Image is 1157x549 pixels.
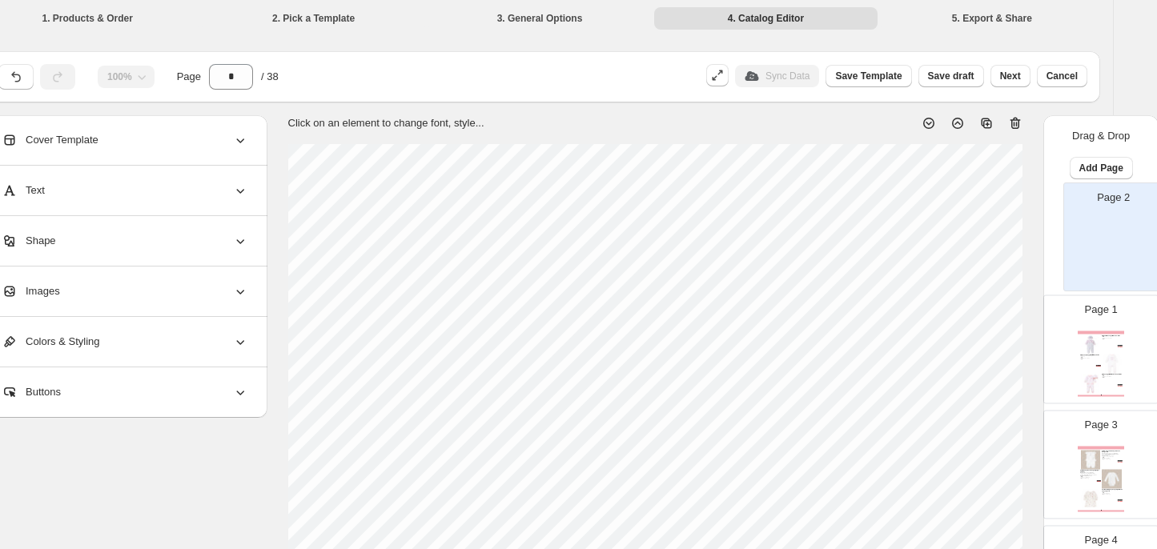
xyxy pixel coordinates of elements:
span: Buttons [2,384,61,400]
span: Add Page [1079,162,1123,174]
button: Cancel [1037,65,1087,87]
button: Next [990,65,1030,87]
span: Images [2,283,60,299]
span: Shape [2,233,56,249]
span: Save draft [928,70,974,82]
span: / 38 [261,69,279,85]
span: Page [177,69,201,85]
p: Drag & Drop [1072,128,1130,144]
span: Cover Template [2,132,98,148]
span: Colors & Styling [2,334,99,350]
button: Save Template [826,65,911,87]
span: Text [2,182,45,198]
span: Save Template [835,70,902,82]
span: Cancel [1047,70,1078,82]
button: Add Page [1070,157,1133,179]
button: Save draft [918,65,984,87]
p: Click on an element to change font, style... [288,115,484,131]
span: Next [1000,70,1021,82]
